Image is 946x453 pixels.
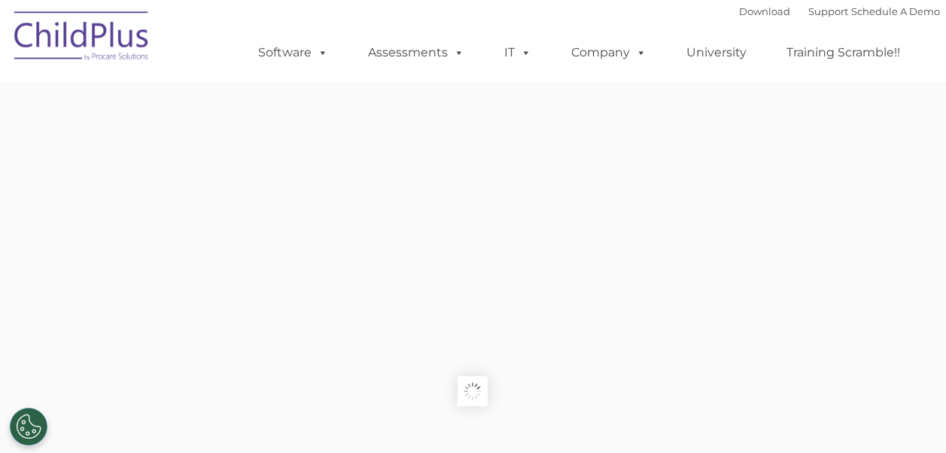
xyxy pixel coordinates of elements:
a: Download [739,5,790,17]
a: IT [489,38,546,68]
img: ChildPlus by Procare Solutions [7,1,157,76]
a: University [671,38,762,68]
a: Software [243,38,343,68]
font: | [739,5,940,17]
a: Support [808,5,848,17]
a: Training Scramble!! [771,38,915,68]
a: Company [556,38,662,68]
a: Schedule A Demo [851,5,940,17]
a: Assessments [353,38,479,68]
button: Cookies Settings [10,408,47,445]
